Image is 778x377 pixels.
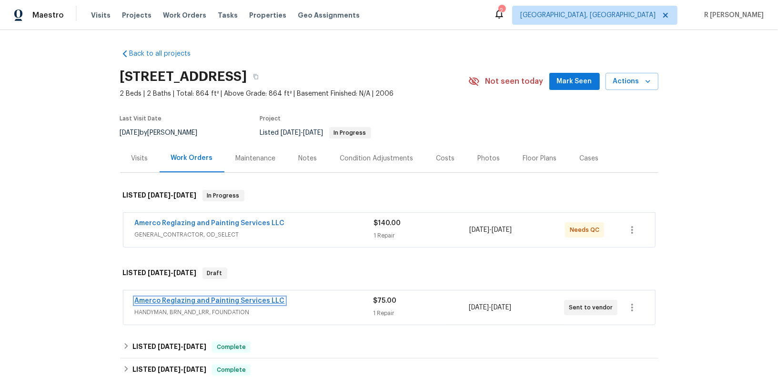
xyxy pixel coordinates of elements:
[260,129,371,136] span: Listed
[492,227,512,233] span: [DATE]
[700,10,764,20] span: R [PERSON_NAME]
[158,343,181,350] span: [DATE]
[158,366,181,373] span: [DATE]
[135,220,285,227] a: Amerco Reglazing and Painting Services LLC
[213,342,250,352] span: Complete
[469,227,489,233] span: [DATE]
[606,73,658,90] button: Actions
[374,231,470,240] div: 1 Repair
[569,303,616,312] span: Sent to vendor
[281,129,323,136] span: -
[374,220,401,227] span: $140.00
[570,225,603,235] span: Needs QC
[218,12,238,19] span: Tasks
[174,269,197,276] span: [DATE]
[213,365,250,375] span: Complete
[158,343,206,350] span: -
[158,366,206,373] span: -
[557,76,592,88] span: Mark Seen
[120,116,162,121] span: Last Visit Date
[203,268,226,278] span: Draft
[32,10,64,20] span: Maestro
[131,154,148,163] div: Visits
[236,154,276,163] div: Maintenance
[374,308,469,318] div: 1 Repair
[281,129,301,136] span: [DATE]
[183,366,206,373] span: [DATE]
[436,154,455,163] div: Costs
[123,268,197,279] h6: LISTED
[120,336,658,358] div: LISTED [DATE]-[DATE]Complete
[340,154,414,163] div: Condition Adjustments
[122,10,152,20] span: Projects
[132,364,206,376] h6: LISTED
[299,154,317,163] div: Notes
[120,49,212,59] a: Back to all projects
[298,10,360,20] span: Geo Assignments
[613,76,651,88] span: Actions
[498,6,505,15] div: 2
[120,258,658,288] div: LISTED [DATE]-[DATE]Draft
[183,343,206,350] span: [DATE]
[478,154,500,163] div: Photos
[549,73,600,90] button: Mark Seen
[120,127,209,139] div: by [PERSON_NAME]
[120,89,468,99] span: 2 Beds | 2 Baths | Total: 864 ft² | Above Grade: 864 ft² | Basement Finished: N/A | 2006
[163,10,206,20] span: Work Orders
[120,180,658,211] div: LISTED [DATE]-[DATE]In Progress
[135,308,374,317] span: HANDYMAN, BRN_AND_LRR, FOUNDATION
[148,192,197,198] span: -
[580,154,599,163] div: Cases
[148,269,171,276] span: [DATE]
[469,304,489,311] span: [DATE]
[91,10,111,20] span: Visits
[171,153,213,163] div: Work Orders
[203,191,243,200] span: In Progress
[485,77,544,86] span: Not seen today
[247,68,264,85] button: Copy Address
[135,298,285,304] a: Amerco Reglazing and Painting Services LLC
[148,192,171,198] span: [DATE]
[148,269,197,276] span: -
[120,129,140,136] span: [DATE]
[491,304,511,311] span: [DATE]
[135,230,374,239] span: GENERAL_CONTRACTOR, OD_SELECT
[132,341,206,353] h6: LISTED
[174,192,197,198] span: [DATE]
[260,116,281,121] span: Project
[123,190,197,201] h6: LISTED
[469,225,512,235] span: -
[469,303,511,312] span: -
[303,129,323,136] span: [DATE]
[374,298,397,304] span: $75.00
[520,10,656,20] span: [GEOGRAPHIC_DATA], [GEOGRAPHIC_DATA]
[120,72,247,81] h2: [STREET_ADDRESS]
[330,130,370,136] span: In Progress
[249,10,286,20] span: Properties
[523,154,557,163] div: Floor Plans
